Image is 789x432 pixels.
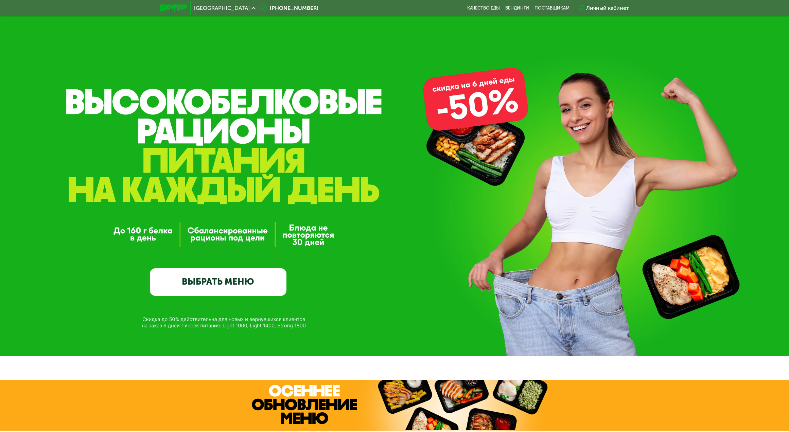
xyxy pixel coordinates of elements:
[586,4,629,12] div: Личный кабинет
[150,268,286,296] a: ВЫБРАТЬ МЕНЮ
[194,5,250,11] span: [GEOGRAPHIC_DATA]
[467,5,500,11] a: Качество еды
[534,5,569,11] div: поставщикам
[259,4,318,12] a: [PHONE_NUMBER]
[505,5,529,11] a: Вендинги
